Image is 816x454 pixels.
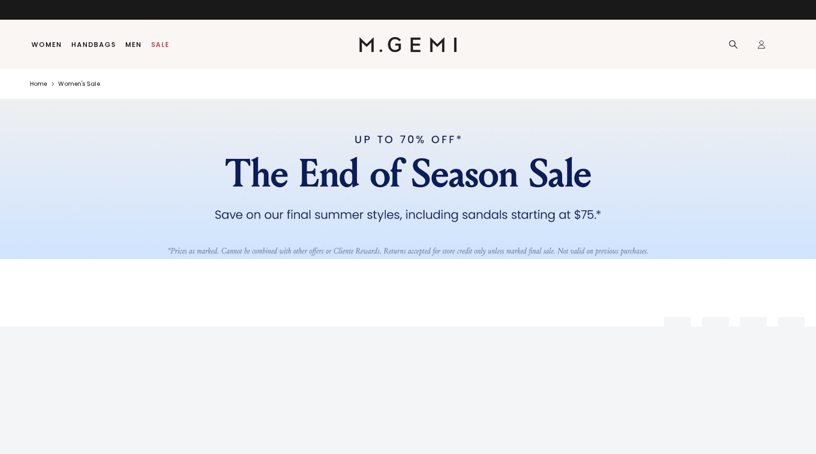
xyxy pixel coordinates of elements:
[151,41,169,48] a: Sale
[58,80,100,88] a: Women's sale
[71,41,116,48] a: Handbags
[30,80,47,88] a: Home
[31,41,62,48] a: Women
[359,37,457,52] img: M.Gemi
[125,41,142,48] a: Men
